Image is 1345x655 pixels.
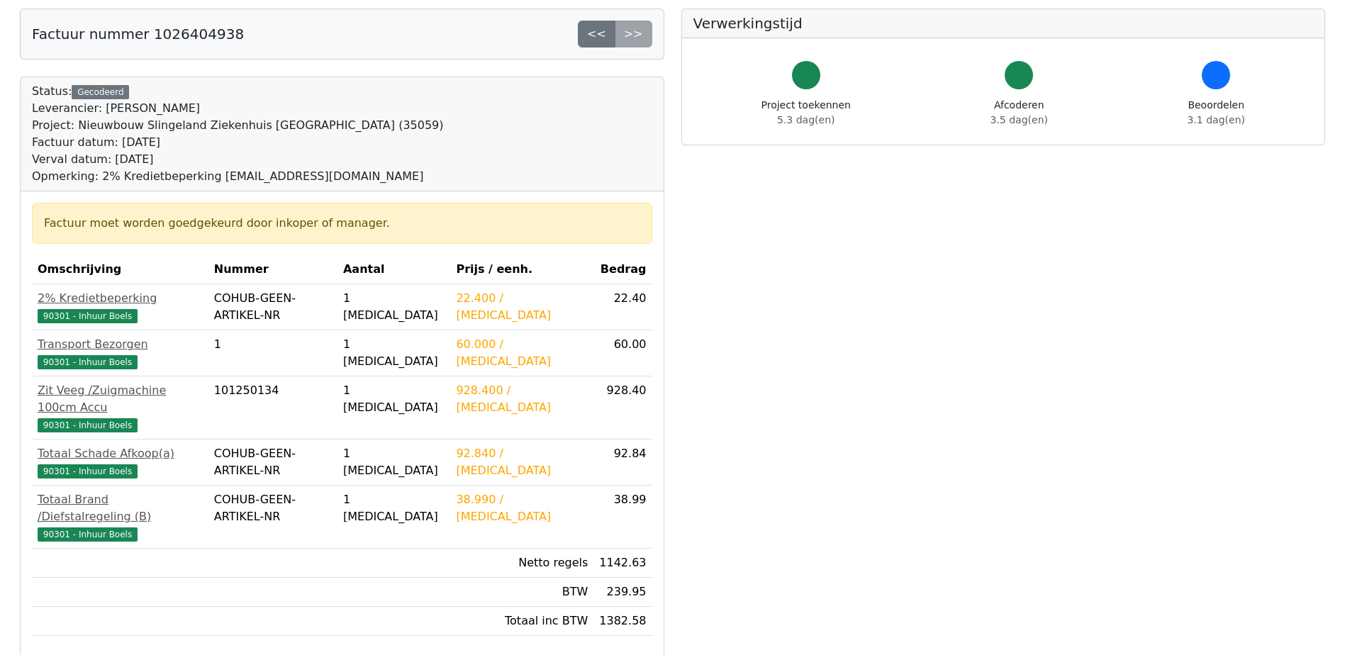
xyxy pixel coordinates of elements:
[343,336,445,370] div: 1 [MEDICAL_DATA]
[1188,98,1245,128] div: Beoordelen
[208,284,337,330] td: COHUB-GEEN-ARTIKEL-NR
[208,255,337,284] th: Nummer
[450,578,593,607] td: BTW
[337,255,450,284] th: Aantal
[456,445,588,479] div: 92.840 / [MEDICAL_DATA]
[450,549,593,578] td: Netto regels
[593,607,652,636] td: 1382.58
[38,491,203,525] div: Totaal Brand /Diefstalregeling (B)
[38,290,203,307] div: 2% Kredietbeperking
[450,255,593,284] th: Prijs / eenh.
[32,134,444,151] div: Factuur datum: [DATE]
[44,215,640,232] div: Factuur moet worden goedgekeurd door inkoper of manager.
[38,336,203,353] div: Transport Bezorgen
[32,168,444,185] div: Opmerking: 2% Kredietbeperking [EMAIL_ADDRESS][DOMAIN_NAME]
[32,100,444,117] div: Leverancier: [PERSON_NAME]
[32,83,444,185] div: Status:
[38,309,138,323] span: 90301 - Inhuur Boels
[38,355,138,369] span: 90301 - Inhuur Boels
[208,376,337,440] td: 101250134
[990,98,1048,128] div: Afcoderen
[38,290,203,324] a: 2% Kredietbeperking90301 - Inhuur Boels
[32,26,244,43] h5: Factuur nummer 1026404938
[578,21,615,47] a: <<
[693,15,1314,32] h5: Verwerkingstijd
[593,440,652,486] td: 92.84
[1188,114,1245,125] span: 3.1 dag(en)
[593,376,652,440] td: 928.40
[38,336,203,370] a: Transport Bezorgen90301 - Inhuur Boels
[32,117,444,134] div: Project: Nieuwbouw Slingeland Ziekenhuis [GEOGRAPHIC_DATA] (35059)
[38,445,203,479] a: Totaal Schade Afkoop(a)90301 - Inhuur Boels
[208,440,337,486] td: COHUB-GEEN-ARTIKEL-NR
[593,486,652,549] td: 38.99
[593,255,652,284] th: Bedrag
[456,491,588,525] div: 38.990 / [MEDICAL_DATA]
[343,445,445,479] div: 1 [MEDICAL_DATA]
[761,98,851,128] div: Project toekennen
[343,491,445,525] div: 1 [MEDICAL_DATA]
[38,445,203,462] div: Totaal Schade Afkoop(a)
[208,486,337,549] td: COHUB-GEEN-ARTIKEL-NR
[456,382,588,416] div: 928.400 / [MEDICAL_DATA]
[456,336,588,370] div: 60.000 / [MEDICAL_DATA]
[593,330,652,376] td: 60.00
[593,578,652,607] td: 239.95
[777,114,835,125] span: 5.3 dag(en)
[343,290,445,324] div: 1 [MEDICAL_DATA]
[456,290,588,324] div: 22.400 / [MEDICAL_DATA]
[450,607,593,636] td: Totaal inc BTW
[38,527,138,542] span: 90301 - Inhuur Boels
[343,382,445,416] div: 1 [MEDICAL_DATA]
[990,114,1048,125] span: 3.5 dag(en)
[38,382,203,416] div: Zit Veeg /Zuigmachine 100cm Accu
[38,382,203,433] a: Zit Veeg /Zuigmachine 100cm Accu90301 - Inhuur Boels
[38,418,138,432] span: 90301 - Inhuur Boels
[32,255,208,284] th: Omschrijving
[38,491,203,542] a: Totaal Brand /Diefstalregeling (B)90301 - Inhuur Boels
[32,151,444,168] div: Verval datum: [DATE]
[72,85,129,99] div: Gecodeerd
[593,284,652,330] td: 22.40
[593,549,652,578] td: 1142.63
[38,464,138,478] span: 90301 - Inhuur Boels
[208,330,337,376] td: 1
